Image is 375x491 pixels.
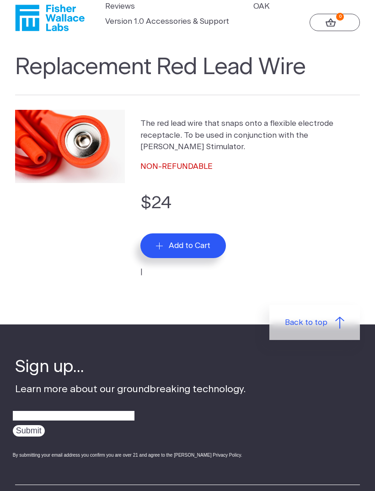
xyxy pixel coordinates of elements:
a: Fisher Wallace [15,5,85,31]
form: | [140,190,360,278]
a: Version 1.0 Accessories & Support [105,16,229,27]
a: OAK [253,0,270,12]
strong: 0 [336,13,344,21]
button: Add to Cart [140,233,226,258]
h4: Sign up... [15,356,246,378]
p: $24 [140,190,360,216]
a: Reviews [105,0,135,12]
a: Back to top [269,305,360,340]
span: Add to Cart [169,241,210,250]
a: 0 [310,14,360,31]
p: The red lead wire that snaps onto a flexible electrode receptacle. To be used in conjunction with... [140,118,360,153]
div: Learn more about our groundbreaking technology. [15,356,246,466]
span: Back to top [285,317,327,329]
img: Replacement Red Lead Wire [15,110,125,183]
span: NON-REFUNDABLE [140,162,213,170]
div: By submitting your email address you confirm you are over 21 and agree to the [PERSON_NAME] Priva... [13,452,246,459]
h1: Replacement Red Lead Wire [15,54,360,95]
input: Submit [13,425,45,437]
